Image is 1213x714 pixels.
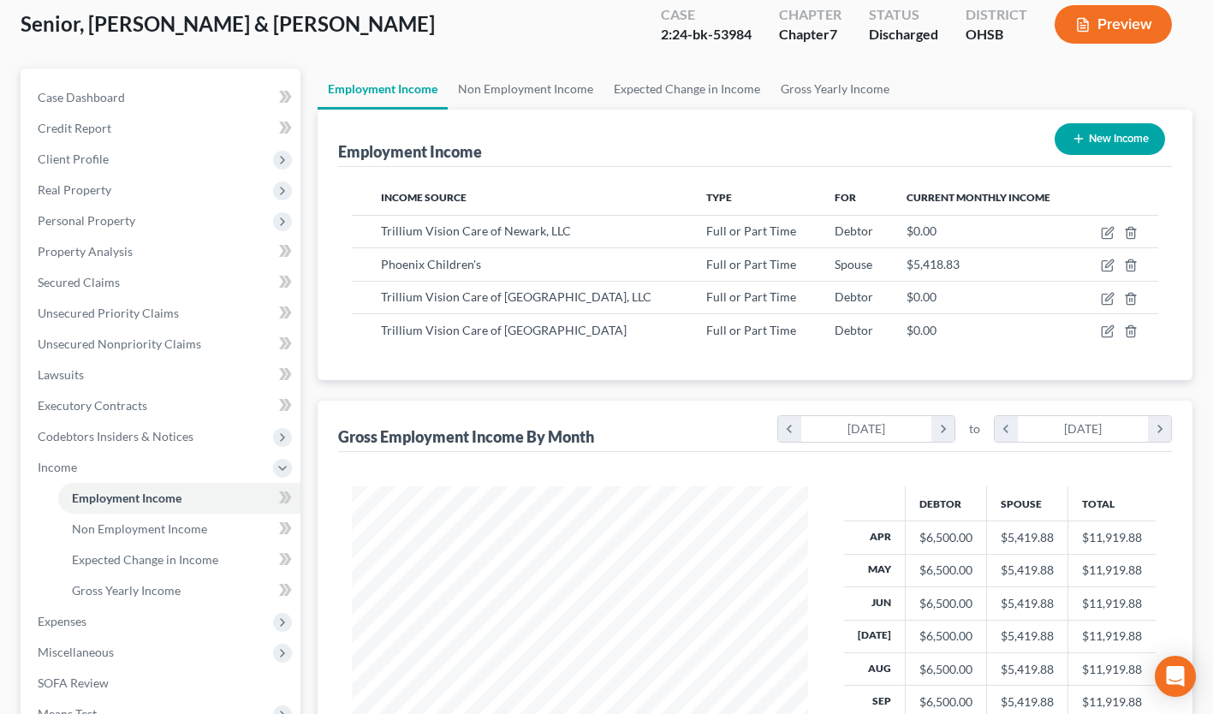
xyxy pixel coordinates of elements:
div: $5,419.88 [1001,562,1054,579]
span: Unsecured Nonpriority Claims [38,336,201,351]
span: Case Dashboard [38,90,125,104]
div: $6,500.00 [919,595,972,612]
i: chevron_left [995,416,1018,442]
span: $0.00 [907,223,937,238]
div: Chapter [779,5,841,25]
a: SOFA Review [24,668,300,699]
span: For [835,191,856,204]
a: Expected Change in Income [58,544,300,575]
div: Chapter [779,25,841,45]
span: to [969,420,980,437]
td: $11,919.88 [1068,521,1157,554]
span: Income [38,460,77,474]
div: Case [661,5,752,25]
a: Gross Yearly Income [58,575,300,606]
a: Lawsuits [24,360,300,390]
span: Full or Part Time [706,323,796,337]
span: $0.00 [907,323,937,337]
div: $5,419.88 [1001,628,1054,645]
a: Secured Claims [24,267,300,298]
div: [DATE] [1018,416,1149,442]
span: SOFA Review [38,675,109,690]
div: [DATE] [801,416,932,442]
a: Property Analysis [24,236,300,267]
span: Codebtors Insiders & Notices [38,429,193,443]
span: Debtor [835,323,873,337]
span: Miscellaneous [38,645,114,659]
td: $11,919.88 [1068,653,1157,686]
a: Gross Yearly Income [770,68,900,110]
span: Unsecured Priority Claims [38,306,179,320]
div: $5,419.88 [1001,595,1054,612]
span: Trillium Vision Care of [GEOGRAPHIC_DATA] [381,323,627,337]
div: District [966,5,1027,25]
th: [DATE] [844,620,906,652]
div: OHSB [966,25,1027,45]
i: chevron_right [1148,416,1171,442]
td: $11,919.88 [1068,554,1157,586]
span: Spouse [835,257,872,271]
a: Unsecured Priority Claims [24,298,300,329]
span: Debtor [835,223,873,238]
div: 2:24-bk-53984 [661,25,752,45]
span: Gross Yearly Income [72,583,181,598]
span: Employment Income [72,491,181,505]
span: Full or Part Time [706,223,796,238]
div: $5,419.88 [1001,529,1054,546]
span: Client Profile [38,152,109,166]
span: $5,418.83 [907,257,960,271]
th: Aug [844,653,906,686]
a: Non Employment Income [448,68,604,110]
button: New Income [1055,123,1165,155]
span: Current Monthly Income [907,191,1050,204]
a: Expected Change in Income [604,68,770,110]
span: Executory Contracts [38,398,147,413]
div: Employment Income [338,141,482,162]
div: Discharged [869,25,938,45]
span: Full or Part Time [706,289,796,304]
span: Personal Property [38,213,135,228]
span: Phoenix Children's [381,257,481,271]
th: Apr [844,521,906,554]
span: Income Source [381,191,467,204]
span: Expenses [38,614,86,628]
span: Type [706,191,732,204]
span: Trillium Vision Care of Newark, LLC [381,223,571,238]
span: Trillium Vision Care of [GEOGRAPHIC_DATA], LLC [381,289,651,304]
div: Status [869,5,938,25]
a: Employment Income [58,483,300,514]
th: Jun [844,587,906,620]
span: Senior, [PERSON_NAME] & [PERSON_NAME] [21,11,435,36]
span: Property Analysis [38,244,133,259]
td: $11,919.88 [1068,587,1157,620]
div: Gross Employment Income By Month [338,426,594,447]
div: $6,500.00 [919,693,972,711]
span: Lawsuits [38,367,84,382]
span: 7 [829,26,837,42]
span: Credit Report [38,121,111,135]
span: Debtor [835,289,873,304]
a: Credit Report [24,113,300,144]
div: $6,500.00 [919,529,972,546]
a: Non Employment Income [58,514,300,544]
th: Debtor [906,486,987,521]
th: Spouse [987,486,1068,521]
div: $5,419.88 [1001,661,1054,678]
span: $0.00 [907,289,937,304]
a: Unsecured Nonpriority Claims [24,329,300,360]
div: $5,419.88 [1001,693,1054,711]
th: May [844,554,906,586]
div: Open Intercom Messenger [1155,656,1196,697]
th: Total [1068,486,1157,521]
div: $6,500.00 [919,628,972,645]
td: $11,919.88 [1068,620,1157,652]
a: Employment Income [318,68,448,110]
div: $6,500.00 [919,562,972,579]
span: Non Employment Income [72,521,207,536]
a: Executory Contracts [24,390,300,421]
button: Preview [1055,5,1172,44]
span: Full or Part Time [706,257,796,271]
span: Real Property [38,182,111,197]
div: $6,500.00 [919,661,972,678]
i: chevron_right [931,416,954,442]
